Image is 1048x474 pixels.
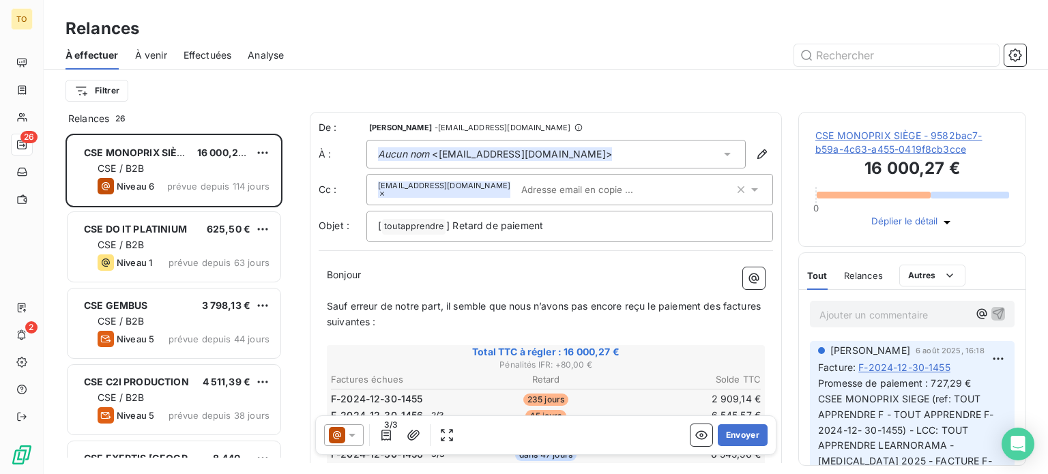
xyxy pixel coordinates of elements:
span: toutapprendre [382,219,446,235]
input: Adresse email en copie ... [516,179,673,200]
span: CSE / B2B [98,391,144,403]
h3: 16 000,27 € [815,156,1009,183]
span: Tout [807,270,828,281]
label: À : [319,147,366,161]
span: Niveau 5 [117,410,154,421]
th: Retard [474,372,617,387]
span: 625,50 € [207,223,250,235]
span: [PERSON_NAME] [830,344,910,357]
div: grid [65,134,282,458]
span: 26 [112,113,129,125]
span: CSE EXERTIS [GEOGRAPHIC_DATA] [84,452,250,464]
span: - [EMAIL_ADDRESS][DOMAIN_NAME] [435,123,570,132]
span: Analyse [248,48,284,62]
span: F-2024-12-30-1456 [331,409,424,422]
button: Déplier le détail [867,215,958,230]
span: Niveau 1 [117,257,152,268]
span: prévue depuis 38 jours [169,410,270,421]
div: <[EMAIL_ADDRESS][DOMAIN_NAME]> [378,147,612,161]
th: Solde TTC [619,372,761,387]
span: Objet : [319,220,349,231]
span: [PERSON_NAME] [369,123,432,132]
span: dans 47 jours [515,449,577,461]
div: TO [11,8,33,30]
span: Bonjour [327,269,361,280]
button: Autres [899,265,965,286]
span: ] Retard de paiement [446,220,543,231]
span: CSE C2I PRODUCTION [84,376,189,387]
span: 45 jours [525,410,566,422]
div: Open Intercom Messenger [1002,428,1034,460]
span: 0 [813,203,819,213]
span: 2 [25,321,38,334]
span: Effectuées [184,48,232,62]
td: 2 909,14 € [619,391,761,406]
input: Rechercher [794,44,999,66]
span: 8 440,85 € [213,452,265,464]
span: [EMAIL_ADDRESS][DOMAIN_NAME] [378,181,510,190]
span: prévue depuis 44 jours [169,334,270,344]
span: CSE MONOPRIX SIÈGE - 9582bac7-b59a-4c63-a455-0419f8cb3cce [815,129,1009,156]
span: F-2024-12-30-1455 [858,360,950,374]
span: Niveau 6 [117,181,154,192]
span: [ [378,220,381,231]
span: CSE / B2B [98,162,144,174]
span: 3/3 [381,419,401,431]
span: Sauf erreur de notre part, il semble que nous n’avons pas encore reçu le paiement des factures su... [327,300,763,327]
span: Pénalités IFR : + 80,00 € [329,359,763,371]
h3: Relances [65,16,139,41]
span: 16 000,27 € [197,147,253,158]
label: Cc : [319,183,366,196]
span: À venir [135,48,167,62]
span: Total TTC à régler : 16 000,27 € [329,345,763,359]
span: 4 511,39 € [203,376,251,387]
td: 6 545,57 € [619,408,761,423]
span: Relances [844,270,883,281]
span: Facture : [818,360,856,374]
span: CSE / B2B [98,315,144,327]
span: CSE GEMBUS [84,299,148,311]
span: Relances [68,112,109,125]
span: prévue depuis 114 jours [167,181,270,192]
span: À effectuer [65,48,119,62]
img: Logo LeanPay [11,444,33,466]
span: CSE / B2B [98,239,144,250]
span: 235 jours [523,394,568,406]
button: Filtrer [65,80,128,102]
span: Déplier le détail [871,216,937,229]
button: Envoyer [718,424,768,446]
span: 6 août 2025, 16:18 [916,346,985,355]
span: De : [319,121,366,134]
span: CSE MONOPRIX SIÈGE [84,147,191,158]
span: 3 798,13 € [202,299,251,311]
em: Aucun nom [378,147,429,161]
span: CSE DO IT PLATINIUM [84,223,187,235]
th: Factures échues [330,372,473,387]
span: Niveau 5 [117,334,154,344]
span: F-2024-12-30-1455 [331,392,423,406]
span: prévue depuis 63 jours [169,257,270,268]
span: 26 [20,131,38,143]
span: 2 / 3 [428,409,448,421]
a: 26 [11,134,32,155]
